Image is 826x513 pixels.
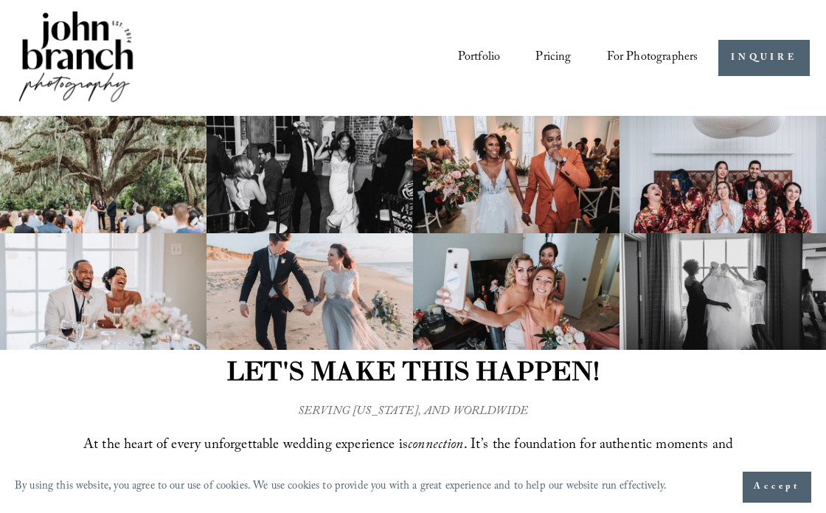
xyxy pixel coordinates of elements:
p: By using this website, you agree to our use of cookies. We use cookies to provide you with a grea... [15,476,667,497]
strong: LET'S MAKE THIS HAPPEN! [226,354,600,388]
img: Two women holding up a wedding dress in front of a window, one in a dark dress and the other in a... [619,233,826,351]
em: SERVING [US_STATE], AND WORLDWIDE [298,402,528,422]
a: INQUIRE [718,40,809,76]
span: Accept [754,480,800,495]
img: Group of people wearing floral robes, smiling and laughing, seated on a bed with a large white la... [619,116,826,233]
img: John Branch IV Photography [16,8,136,108]
img: Bride and groom walking down the aisle in wedding attire, bride holding bouquet. [413,116,619,233]
img: Wedding couple holding hands on a beach, dressed in formal attire. [206,233,413,351]
a: Portfolio [458,45,500,71]
img: Three women taking a selfie in a room, dressed for a special occasion. The woman in front holds a... [413,233,619,351]
img: A bride and groom energetically entering a wedding reception with guests cheering and clapping, s... [206,116,413,233]
button: Accept [743,472,811,503]
a: Pricing [535,45,571,71]
span: For Photographers [607,47,698,70]
em: connection [408,434,464,458]
a: folder dropdown [607,45,698,71]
